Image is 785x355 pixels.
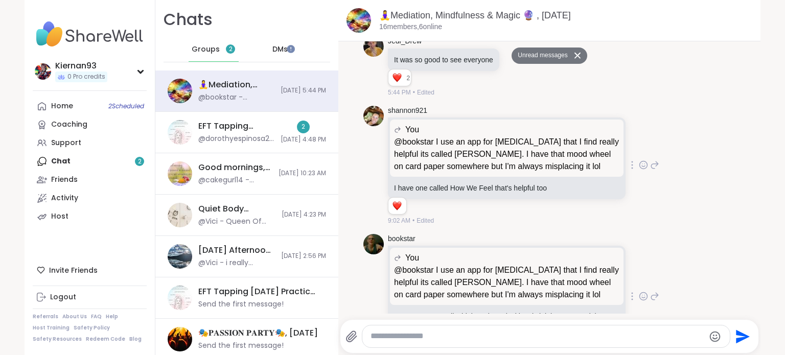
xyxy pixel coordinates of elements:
[282,210,326,219] span: [DATE] 4:23 PM
[198,245,275,256] div: [DATE] Afternoon 2 Body Doublers and Chillers!, [DATE]
[62,313,87,320] a: About Us
[198,341,284,351] div: Send the first message!
[388,198,406,214] div: Reaction list
[394,311,619,342] p: Awesome! I actually think I'm hyperlexithymic lol, but I've used the wheel for various reasons, i...
[74,324,110,332] a: Safety Policy
[417,88,434,97] span: Edited
[406,74,411,83] span: 2
[405,124,419,136] span: You
[730,325,753,348] button: Send
[198,286,320,297] div: EFT Tapping [DATE] Practice, [DATE]
[198,217,275,227] div: @Vici - Queen Of The Night i am going to grab lunch
[33,115,147,134] a: Coaching
[347,8,371,33] img: 🧘‍♀️Mediation, Mindfulness & Magic 🔮 , Oct 08
[35,63,51,80] img: Kiernan93
[413,88,415,97] span: •
[388,69,406,86] div: Reaction list
[51,193,78,203] div: Activity
[168,161,192,186] img: Good mornings, goals and gratitude's, Oct 08
[388,88,411,97] span: 5:44 PM
[281,86,326,95] span: [DATE] 5:44 PM
[388,216,410,225] span: 9:02 AM
[363,36,384,57] img: https://sharewell-space-live.sfo3.digitaloceanspaces.com/user-generated/4b07d7d3-02e7-45db-9ad4-a...
[129,336,142,343] a: Blog
[106,313,118,320] a: Help
[394,55,493,65] p: It was so good to see everyone
[391,74,402,82] button: Reactions: love
[67,73,105,81] span: 0 Pro credits
[297,121,310,133] div: 2
[51,120,87,130] div: Coaching
[198,92,274,103] div: @bookstar - Awesome! I actually think I'm hyperlexithymic lol, but I've used the wheel for variou...
[168,286,192,310] img: EFT Tapping Thursday Practice, Oct 09
[198,258,275,268] div: @Vici - i really enjoyed the session going to go to piano tonight
[391,202,402,210] button: Reactions: love
[33,207,147,226] a: Host
[363,234,384,254] img: https://sharewell-space-live.sfo3.digitaloceanspaces.com/user-generated/535310fa-e9f2-4698-8a7d-4...
[33,313,58,320] a: Referrals
[198,134,274,144] div: @dorothyespinosa26 - moment by moment, I just do my best to put into practice in my mind lifestyl...
[50,292,76,302] div: Logout
[51,101,73,111] div: Home
[55,60,107,72] div: Kiernan93
[51,175,78,185] div: Friends
[198,79,274,90] div: 🧘‍♀️Mediation, Mindfulness & Magic 🔮 , [DATE]
[192,44,220,55] span: Groups
[33,336,82,343] a: Safety Resources
[709,330,721,343] button: Emoji picker
[168,79,192,103] img: 🧘‍♀️Mediation, Mindfulness & Magic 🔮 , Oct 08
[33,189,147,207] a: Activity
[168,327,192,351] img: 🎭𝐏𝐀𝐒𝐒𝐈𝐎𝐍 𝐏𝐀𝐑𝐓𝐘🎭, Oct 11
[371,331,704,342] textarea: Type your message
[281,135,326,144] span: [DATE] 4:48 PM
[412,216,414,225] span: •
[198,299,284,310] div: Send the first message!
[33,288,147,306] a: Logout
[108,102,144,110] span: 2 Scheduled
[363,106,384,126] img: https://sharewell-space-live.sfo3.digitaloceanspaces.com/user-generated/3c1b8d1f-4891-47ec-b23b-a...
[33,261,147,279] div: Invite Friends
[33,16,147,52] img: ShareWell Nav Logo
[417,216,434,225] span: Edited
[33,171,147,189] a: Friends
[86,336,125,343] a: Redeem Code
[405,252,419,264] span: You
[164,8,213,31] h1: Chats
[388,36,422,46] a: Jedi_Drew
[281,252,326,261] span: [DATE] 2:56 PM
[229,45,233,54] span: 2
[388,106,427,116] a: shannon921
[168,120,192,145] img: EFT Tapping Wednesday Practice, Oct 08
[379,10,571,20] a: 🧘‍♀️Mediation, Mindfulness & Magic 🔮 , [DATE]
[379,22,442,32] p: 16 members, 6 online
[198,121,274,132] div: EFT Tapping [DATE] Practice, [DATE]
[33,324,70,332] a: Host Training
[198,175,272,185] div: @cakegurl14 - Thanks
[198,327,318,339] div: 🎭𝐏𝐀𝐒𝐒𝐈𝐎𝐍 𝐏𝐀𝐑𝐓𝐘🎭, [DATE]
[287,45,295,53] iframe: Spotlight
[272,44,288,55] span: DMs
[33,97,147,115] a: Home2Scheduled
[394,264,619,301] p: @bookstar I use an app for [MEDICAL_DATA] that I find really helpful its called [PERSON_NAME]. I ...
[198,162,272,173] div: Good mornings, goals and gratitude's, [DATE]
[394,136,619,173] p: @bookstar I use an app for [MEDICAL_DATA] that I find really helpful its called [PERSON_NAME]. I ...
[198,203,275,215] div: Quiet Body Doubling For Productivity - [DATE]
[33,134,147,152] a: Support
[512,48,570,64] button: Unread messages
[51,211,68,222] div: Host
[388,234,415,244] a: bookstar
[51,138,81,148] div: Support
[168,244,192,269] img: Tuesday Afternoon 2 Body Doublers and Chillers!, Oct 07
[279,169,326,178] span: [DATE] 10:23 AM
[168,203,192,227] img: Quiet Body Doubling For Productivity - Tuesday, Oct 07
[91,313,102,320] a: FAQ
[394,183,619,193] p: I have one called How We Feel that's helpful too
